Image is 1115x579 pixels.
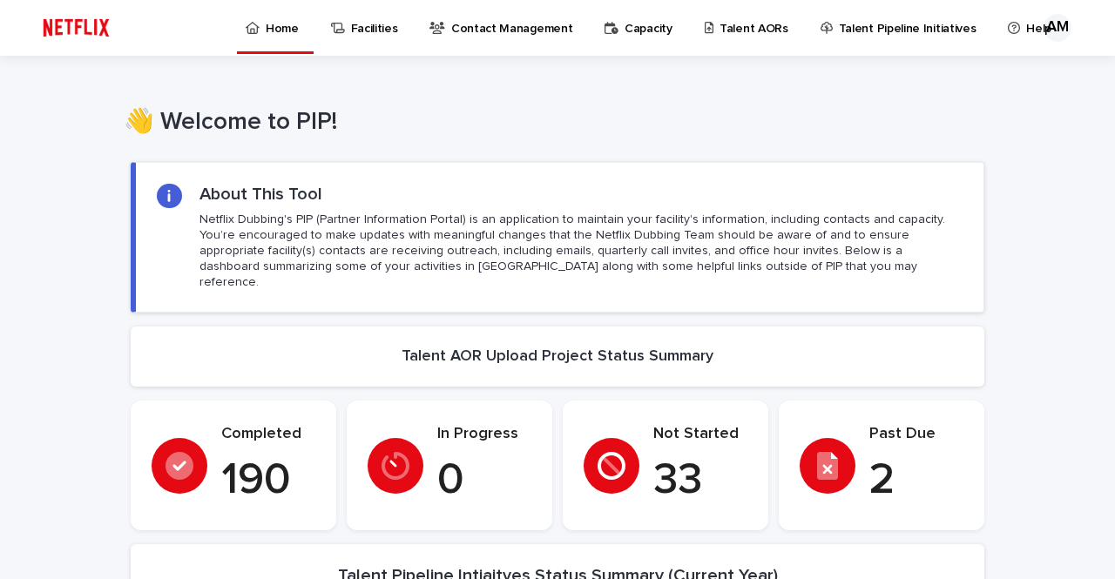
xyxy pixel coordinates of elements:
p: Netflix Dubbing's PIP (Partner Information Portal) is an application to maintain your facility's ... [199,212,963,291]
p: 2 [869,454,963,507]
h2: About This Tool [199,184,322,205]
p: Past Due [869,425,963,444]
h1: 👋 Welcome to PIP! [124,108,977,138]
p: In Progress [437,425,531,444]
p: 0 [437,454,531,507]
h2: Talent AOR Upload Project Status Summary [402,347,713,367]
p: Completed [221,425,315,444]
p: 33 [653,454,747,507]
img: ifQbXi3ZQGMSEF7WDB7W [35,10,118,45]
p: 190 [221,454,315,507]
p: Not Started [653,425,747,444]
